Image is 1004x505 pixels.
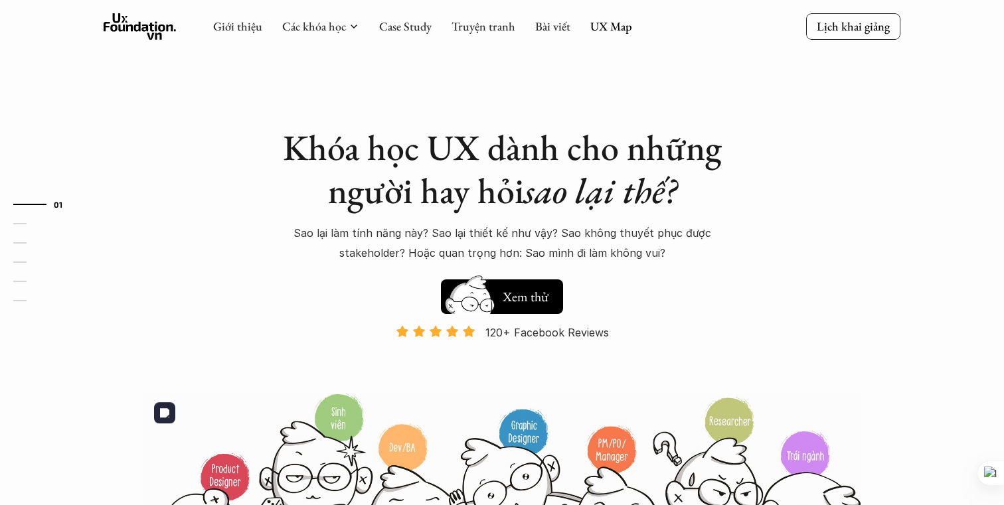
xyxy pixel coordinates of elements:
a: 01 [13,196,76,212]
a: Lịch khai giảng [806,13,900,39]
a: 120+ Facebook Reviews [384,325,620,392]
h5: Xem thử [501,287,550,306]
p: 120+ Facebook Reviews [485,323,609,342]
em: sao lại thế? [524,167,677,214]
a: Các khóa học [282,19,346,34]
a: Truyện tranh [452,19,515,34]
a: Giới thiệu [213,19,262,34]
a: UX Map [590,19,632,34]
a: Case Study [379,19,432,34]
a: Xem thử [441,273,563,314]
p: Sao lại làm tính năng này? Sao lại thiết kế như vậy? Sao không thuyết phục được stakeholder? Hoặc... [270,223,734,263]
a: Bài viết [535,19,570,34]
strong: 01 [54,200,63,209]
h1: Khóa học UX dành cho những người hay hỏi [270,126,734,212]
p: Lịch khai giảng [817,19,890,34]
